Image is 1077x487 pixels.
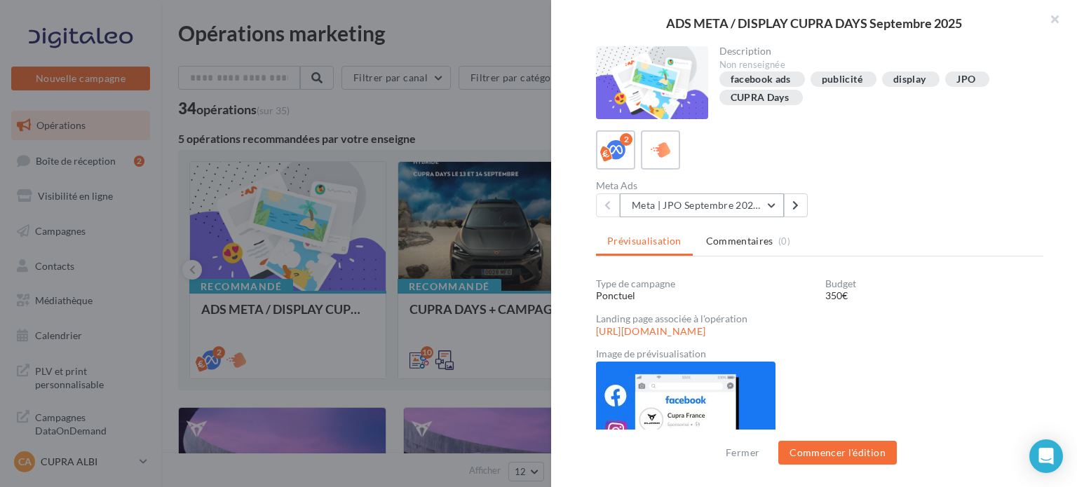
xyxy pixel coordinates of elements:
[778,235,790,247] span: (0)
[720,444,765,461] button: Fermer
[596,289,814,303] div: Ponctuel
[778,441,897,465] button: Commencer l'édition
[719,46,1033,56] div: Description
[574,17,1055,29] div: ADS META / DISPLAY CUPRA DAYS Septembre 2025
[825,279,1043,289] div: Budget
[596,314,1043,324] div: Landing page associée à l'opération
[596,279,814,289] div: Type de campagne
[719,59,1033,71] div: Non renseignée
[1029,439,1063,473] div: Open Intercom Messenger
[596,181,814,191] div: Meta Ads
[620,193,784,217] button: Meta | JPO Septembre 2025 | Drive to store
[706,234,773,248] span: Commentaires
[893,74,926,85] div: display
[596,349,1043,359] div: Image de prévisualisation
[731,92,790,103] div: CUPRA Days
[620,133,632,146] div: 2
[596,326,705,337] a: [URL][DOMAIN_NAME]
[731,74,791,85] div: facebook ads
[822,74,862,85] div: publicité
[956,74,975,85] div: JPO
[825,289,1043,303] div: 350€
